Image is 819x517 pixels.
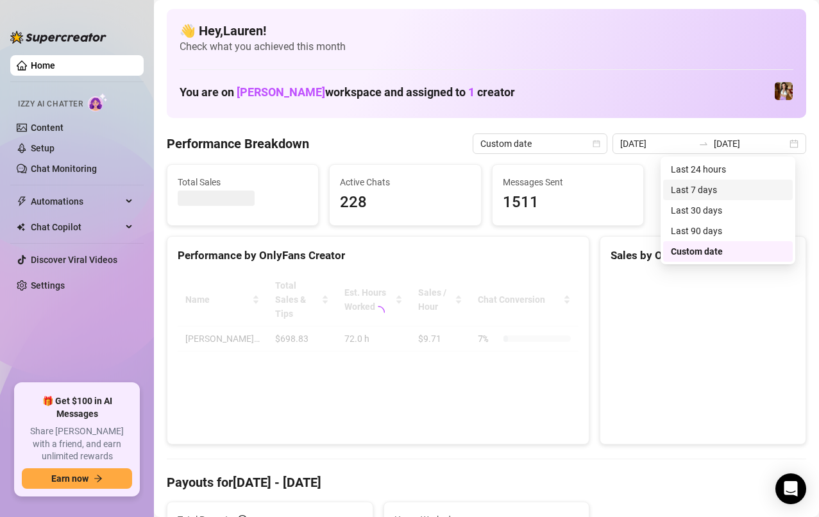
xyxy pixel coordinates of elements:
[180,40,793,54] span: Check what you achieved this month
[340,191,470,215] span: 228
[88,93,108,112] img: AI Chatter
[31,60,55,71] a: Home
[698,139,709,149] span: swap-right
[51,473,89,484] span: Earn now
[593,140,600,148] span: calendar
[31,123,63,133] a: Content
[480,134,600,153] span: Custom date
[698,139,709,149] span: to
[31,280,65,291] a: Settings
[178,247,578,264] div: Performance by OnlyFans Creator
[17,196,27,207] span: thunderbolt
[22,395,132,420] span: 🎁 Get $100 in AI Messages
[468,85,475,99] span: 1
[340,175,470,189] span: Active Chats
[94,474,103,483] span: arrow-right
[31,143,55,153] a: Setup
[22,468,132,489] button: Earn nowarrow-right
[714,137,787,151] input: End date
[167,135,309,153] h4: Performance Breakdown
[775,473,806,504] div: Open Intercom Messenger
[22,425,132,463] span: Share [PERSON_NAME] with a friend, and earn unlimited rewards
[17,223,25,232] img: Chat Copilot
[180,85,515,99] h1: You are on workspace and assigned to creator
[237,85,325,99] span: [PERSON_NAME]
[18,98,83,110] span: Izzy AI Chatter
[167,473,806,491] h4: Payouts for [DATE] - [DATE]
[31,191,122,212] span: Automations
[180,22,793,40] h4: 👋 Hey, Lauren !
[178,175,308,189] span: Total Sales
[31,164,97,174] a: Chat Monitoring
[10,31,106,44] img: logo-BBDzfeDw.svg
[775,82,793,100] img: Elena
[31,217,122,237] span: Chat Copilot
[620,137,693,151] input: Start date
[31,255,117,265] a: Discover Viral Videos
